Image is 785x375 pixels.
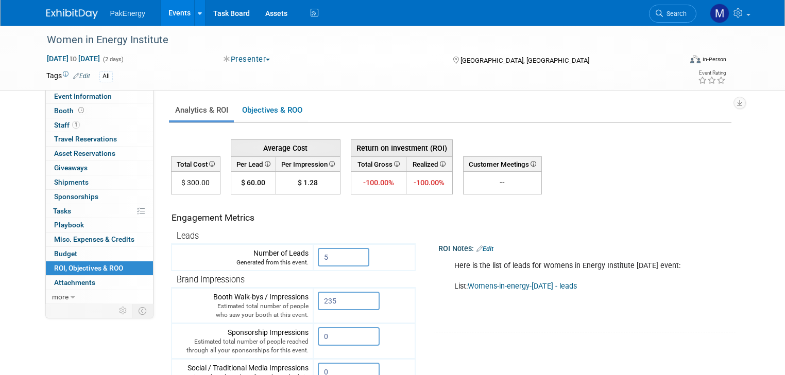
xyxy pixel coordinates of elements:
span: Playbook [54,221,84,229]
td: Toggle Event Tabs [132,304,153,317]
div: Estimated total number of people reached through all your sponsorships for this event. [176,337,309,355]
span: [DATE] [DATE] [46,54,100,63]
a: Objectives & ROO [236,100,308,120]
button: Presenter [220,54,274,65]
a: Attachments [46,276,153,290]
img: Mary Walker [710,4,729,23]
th: Realized [406,156,452,171]
a: Event Information [46,90,153,103]
td: $ 300.00 [171,172,220,194]
td: Personalize Event Tab Strip [114,304,132,317]
th: Return on Investment (ROI) [351,139,452,156]
th: Per Lead [231,156,276,171]
th: Per Impression [276,156,340,171]
span: to [69,55,78,63]
span: $ 60.00 [241,178,265,187]
span: Shipments [54,178,89,186]
th: Average Cost [231,139,340,156]
span: Sponsorships [54,192,98,201]
span: PakEnergy [110,9,145,17]
a: Giveaways [46,161,153,175]
div: Event Rating [698,70,726,76]
span: Search [663,10,687,17]
span: Asset Reservations [54,149,115,157]
a: Sponsorships [46,190,153,204]
span: -100.00% [363,178,394,187]
span: Misc. Expenses & Credits [54,235,134,243]
div: In-Person [702,56,726,63]
a: more [46,290,153,304]
span: Budget [54,249,77,258]
a: Asset Reservations [46,147,153,160]
span: Travel Reservations [54,135,117,143]
a: Staff1 [46,118,153,132]
img: ExhibitDay [46,9,98,19]
a: Shipments [46,175,153,189]
span: $ 1.28 [298,178,318,187]
a: Tasks [46,204,153,218]
div: Booth Walk-bys / Impressions [176,292,309,319]
a: Edit [73,73,90,80]
span: Booth [54,106,86,115]
a: Playbook [46,218,153,232]
div: Estimated total number of people who saw your booth at this event. [176,302,309,319]
span: -100.00% [414,178,445,187]
th: Customer Meetings [463,156,541,171]
span: ROI, Objectives & ROO [54,264,123,272]
span: Giveaways [54,164,88,172]
span: Booth not reserved yet [76,106,86,114]
div: Women in Energy Institute [43,31,669,49]
a: Search [649,5,696,23]
a: Womens-in-energy-[DATE] - leads [468,282,577,291]
span: Leads [177,231,199,241]
div: Generated from this event. [176,258,309,267]
img: Format-Inperson.png [690,55,701,63]
div: Number of Leads [176,248,309,267]
a: Misc. Expenses & Credits [46,233,153,246]
div: Engagement Metrics [172,211,411,224]
a: Travel Reservations [46,132,153,146]
div: Event Format [626,53,726,69]
a: Analytics & ROI [169,100,234,120]
a: Edit [476,245,493,253]
span: Staff [54,121,80,129]
th: Total Gross [351,156,406,171]
div: Sponsorship Impressions [176,327,309,355]
span: 1 [72,121,80,129]
span: (2 days) [102,56,124,63]
a: ROI, Objectives & ROO [46,261,153,275]
span: Event Information [54,92,112,100]
span: [GEOGRAPHIC_DATA], [GEOGRAPHIC_DATA] [460,57,589,64]
span: Attachments [54,278,95,287]
a: Budget [46,247,153,261]
div: -- [468,177,537,188]
div: All [99,71,113,82]
span: Tasks [53,207,71,215]
td: Tags [46,70,90,82]
th: Total Cost [171,156,220,171]
span: more [52,293,69,301]
div: ROI Notes: [438,241,736,254]
a: Booth [46,104,153,118]
div: Here is the list of leads for Womens in Energy Institute [DATE] event: List: [447,256,717,317]
span: Brand Impressions [177,275,245,284]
